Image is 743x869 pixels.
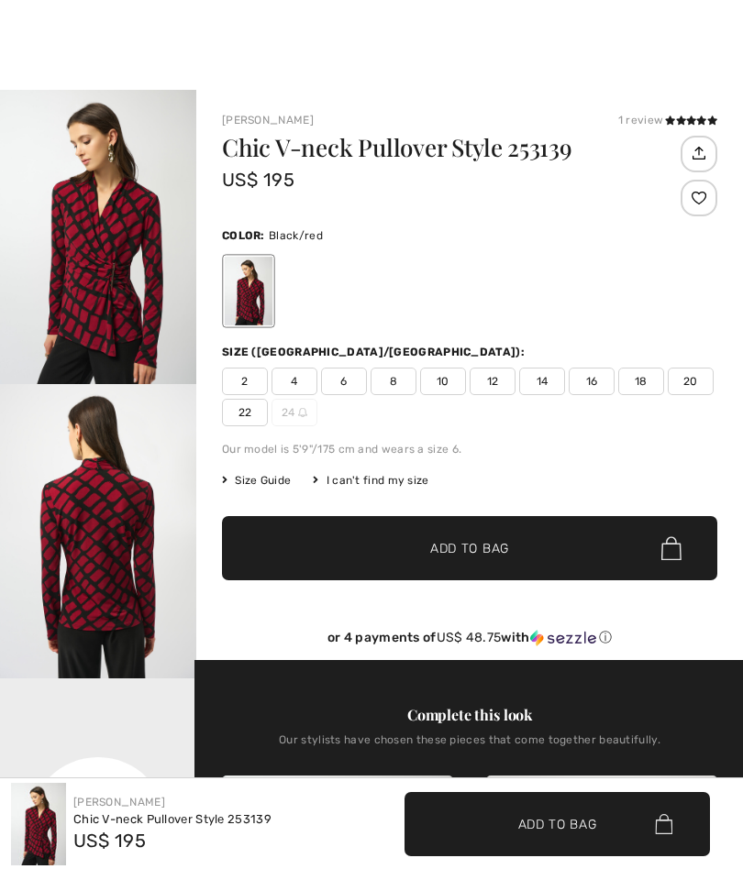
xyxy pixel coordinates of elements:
span: 8 [371,368,416,395]
img: Share [683,137,714,169]
span: 22 [222,399,268,426]
span: 10 [420,368,466,395]
span: Add to Bag [518,814,597,833]
div: Black/red [225,257,272,325]
span: US$ 195 [73,830,146,852]
a: [PERSON_NAME] [222,114,314,126]
img: ring-m.svg [298,408,307,417]
div: or 4 payments of with [222,630,717,646]
span: 12 [470,368,516,395]
img: Chic V-Neck Pullover Style 253139 [11,783,66,865]
span: 14 [519,368,565,395]
span: 16 [569,368,615,395]
span: 18 [618,368,664,395]
div: Size ([GEOGRAPHIC_DATA]/[GEOGRAPHIC_DATA]): [222,344,528,360]
div: Our model is 5'9"/175 cm and wears a size 6. [222,441,717,457]
h1: Chic V-neck Pullover Style 253139 [222,136,676,159]
img: Bag.svg [661,536,682,560]
a: [PERSON_NAME] [73,796,165,808]
div: Chic V-neck Pullover Style 253139 [73,810,272,829]
span: 6 [321,368,367,395]
div: I can't find my size [313,472,428,489]
div: or 4 payments ofUS$ 48.75withSezzle Click to learn more about Sezzle [222,630,717,653]
div: 1 review [618,112,717,128]
span: 24 [272,399,317,426]
span: US$ 48.75 [437,630,502,645]
button: Add to Bag [222,516,717,580]
img: Bag.svg [655,814,672,834]
span: Black/red [269,229,323,242]
span: Size Guide [222,472,291,489]
span: 4 [272,368,317,395]
div: Our stylists have chosen these pieces that come together beautifully. [222,733,717,761]
img: Sezzle [530,630,596,646]
button: Add to Bag [405,792,710,856]
span: 20 [668,368,714,395]
span: Color: [222,229,265,242]
span: 2 [222,368,268,395]
span: US$ 195 [222,169,294,191]
div: Complete this look [222,704,717,726]
span: Add to Bag [430,539,509,558]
